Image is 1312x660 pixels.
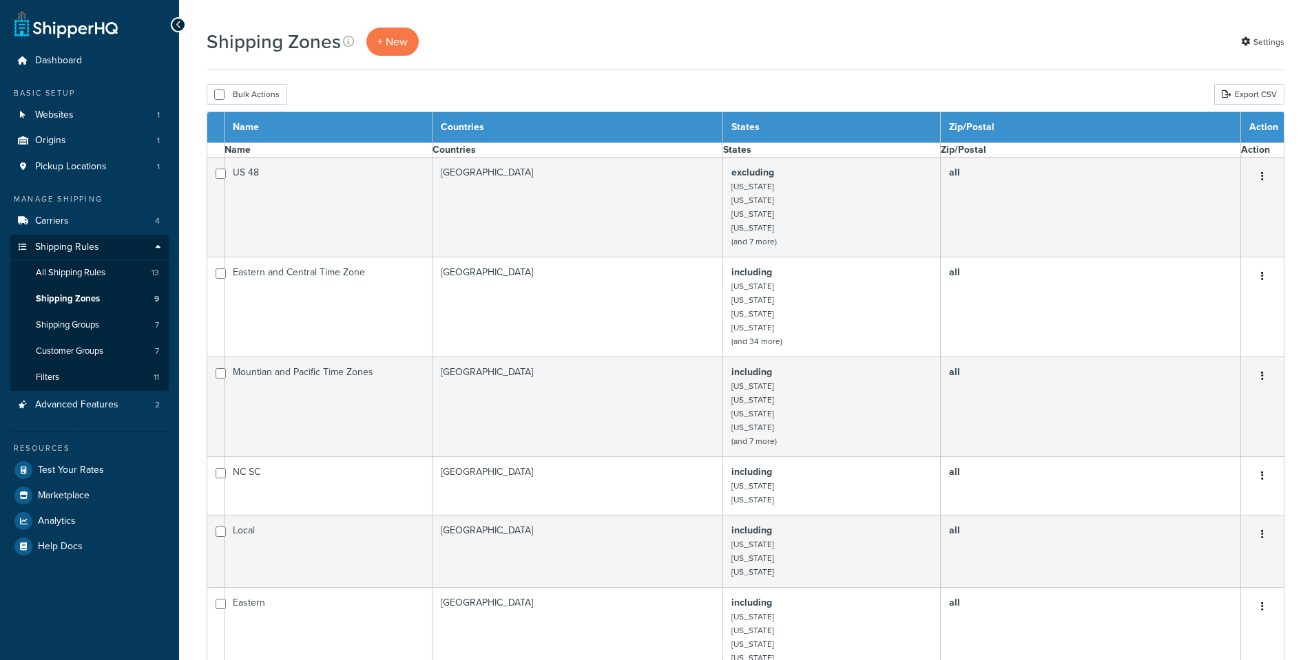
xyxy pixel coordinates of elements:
small: [US_STATE] [731,538,774,551]
small: [US_STATE] [731,280,774,292]
li: Marketplace [10,483,169,508]
a: Analytics [10,509,169,533]
small: [US_STATE] [731,493,774,506]
th: Action [1241,143,1284,158]
td: US 48 [225,158,433,257]
span: Help Docs [38,541,83,553]
small: (and 7 more) [731,235,777,248]
span: Filters [36,372,59,383]
small: [US_STATE] [731,222,774,234]
span: 1 [157,135,160,147]
li: Dashboard [10,48,169,74]
b: all [949,465,960,479]
li: Carriers [10,209,169,234]
li: Shipping Groups [10,312,169,338]
small: [US_STATE] [731,624,774,637]
a: Customer Groups 7 [10,339,169,364]
b: including [731,523,772,537]
a: Settings [1241,32,1284,52]
th: Countries [432,143,722,158]
td: Eastern and Central Time Zone [225,257,433,357]
span: All Shipping Rules [36,267,105,279]
span: 7 [155,345,159,357]
li: Filters [10,365,169,390]
a: + New [366,28,419,56]
span: Shipping Rules [35,242,99,253]
th: States [722,143,940,158]
b: all [949,265,960,279]
li: Customer Groups [10,339,169,364]
li: Websites [10,103,169,128]
a: Help Docs [10,534,169,559]
b: including [731,595,772,610]
small: [US_STATE] [731,480,774,492]
td: [GEOGRAPHIC_DATA] [432,457,722,515]
a: Filters 11 [10,365,169,390]
small: [US_STATE] [731,321,774,334]
li: Advanced Features [10,392,169,418]
td: NC SC [225,457,433,515]
b: all [949,165,960,180]
th: Name [225,143,433,158]
div: Basic Setup [10,87,169,99]
a: Test Your Rates [10,458,169,482]
li: Origins [10,128,169,153]
small: [US_STATE] [731,308,774,320]
li: Shipping Rules [10,235,169,392]
td: [GEOGRAPHIC_DATA] [432,257,722,357]
a: Carriers 4 [10,209,169,234]
b: excluding [731,165,774,180]
small: [US_STATE] [731,407,774,420]
span: Websites [35,109,74,121]
small: [US_STATE] [731,380,774,392]
a: Export CSV [1214,84,1284,105]
small: (and 34 more) [731,335,782,348]
small: [US_STATE] [731,552,774,564]
span: 1 [157,109,160,121]
a: Shipping Rules [10,235,169,260]
small: [US_STATE] [731,180,774,193]
a: Advanced Features 2 [10,392,169,418]
span: 1 [157,161,160,173]
small: (and 7 more) [731,435,777,447]
b: all [949,365,960,379]
a: Websites 1 [10,103,169,128]
span: Origins [35,135,66,147]
li: Pickup Locations [10,154,169,180]
small: [US_STATE] [731,638,774,650]
b: including [731,365,772,379]
span: Advanced Features [35,399,118,411]
a: Origins 1 [10,128,169,153]
td: [GEOGRAPHIC_DATA] [432,515,722,588]
span: + New [377,34,408,50]
th: Action [1241,112,1284,143]
a: Shipping Zones 9 [10,286,169,312]
div: Resources [10,443,169,454]
span: Marketplace [38,490,90,502]
th: Zip/Postal [940,143,1240,158]
span: Test Your Rates [38,465,104,476]
span: 4 [155,215,160,227]
b: all [949,595,960,610]
small: [US_STATE] [731,294,774,306]
th: Name [225,112,433,143]
span: Dashboard [35,55,82,67]
span: 7 [155,319,159,331]
span: Shipping Groups [36,319,99,331]
span: 13 [152,267,159,279]
li: All Shipping Rules [10,260,169,286]
a: Pickup Locations 1 [10,154,169,180]
small: [US_STATE] [731,421,774,434]
th: Zip/Postal [940,112,1240,143]
small: [US_STATE] [731,394,774,406]
td: [GEOGRAPHIC_DATA] [432,357,722,457]
span: Customer Groups [36,345,103,357]
div: Manage Shipping [10,193,169,205]
b: including [731,465,772,479]
small: [US_STATE] [731,208,774,220]
span: Pickup Locations [35,161,107,173]
span: Shipping Zones [36,293,100,305]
